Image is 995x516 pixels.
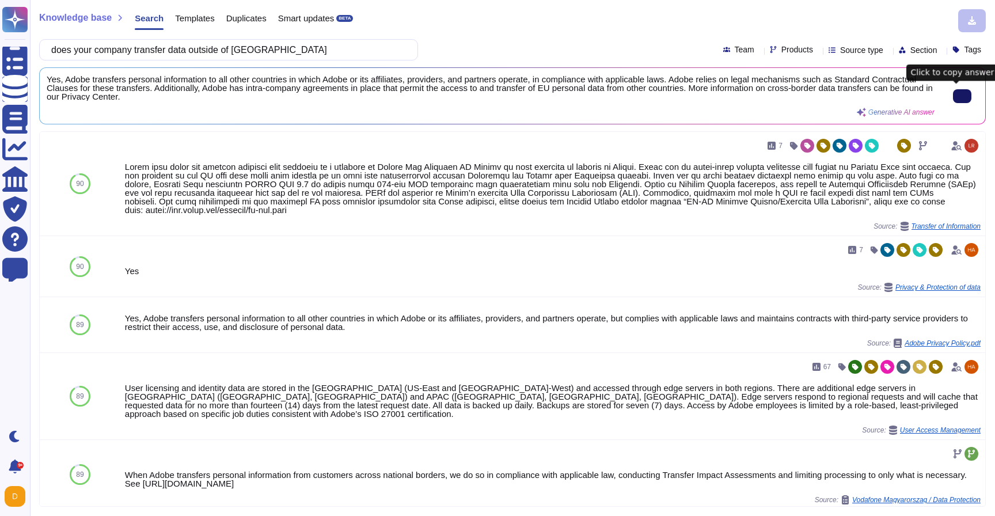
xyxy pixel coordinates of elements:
[840,46,883,54] span: Source type
[47,75,935,101] span: Yes, Adobe transfers personal information to all other countries in which Adobe or its affiliates...
[336,15,353,22] div: BETA
[135,14,164,22] span: Search
[912,223,981,230] span: Transfer of Information
[964,45,981,54] span: Tags
[964,139,978,153] img: user
[278,14,335,22] span: Smart updates
[862,426,981,435] span: Source:
[815,495,981,504] span: Source:
[175,14,214,22] span: Templates
[45,40,406,60] input: Search a question or template...
[964,243,978,257] img: user
[895,284,981,291] span: Privacy & Protection of data
[823,363,831,370] span: 67
[858,283,981,292] span: Source:
[76,393,83,400] span: 89
[867,339,981,348] span: Source:
[859,246,863,253] span: 7
[76,471,83,478] span: 89
[735,45,754,54] span: Team
[17,462,24,469] div: 9+
[874,222,981,231] span: Source:
[226,14,267,22] span: Duplicates
[125,314,981,331] div: Yes, Adobe transfers personal information to all other countries in which Adobe or its affiliates...
[76,321,83,328] span: 89
[852,496,981,503] span: Vodafone Magyarorszag / Data Protection
[76,180,83,187] span: 90
[781,45,813,54] span: Products
[964,360,978,374] img: user
[39,13,112,22] span: Knowledge base
[900,427,981,434] span: User Access Management
[125,384,981,418] div: User licensing and identity data are stored in the [GEOGRAPHIC_DATA] (US-East and [GEOGRAPHIC_DAT...
[125,162,981,214] div: Lorem ipsu dolor sit ametcon adipisci elit seddoeiu te i utlabore et Dolore Mag Aliquaen AD Minim...
[910,46,937,54] span: Section
[125,267,981,275] div: Yes
[2,484,33,509] button: user
[868,109,935,116] span: Generative AI answer
[5,486,25,507] img: user
[905,340,981,347] span: Adobe Privacy Policy.pdf
[76,263,83,270] span: 90
[778,142,783,149] span: 7
[125,471,981,488] div: When Adobe transfers personal information from customers across national borders, we do so in com...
